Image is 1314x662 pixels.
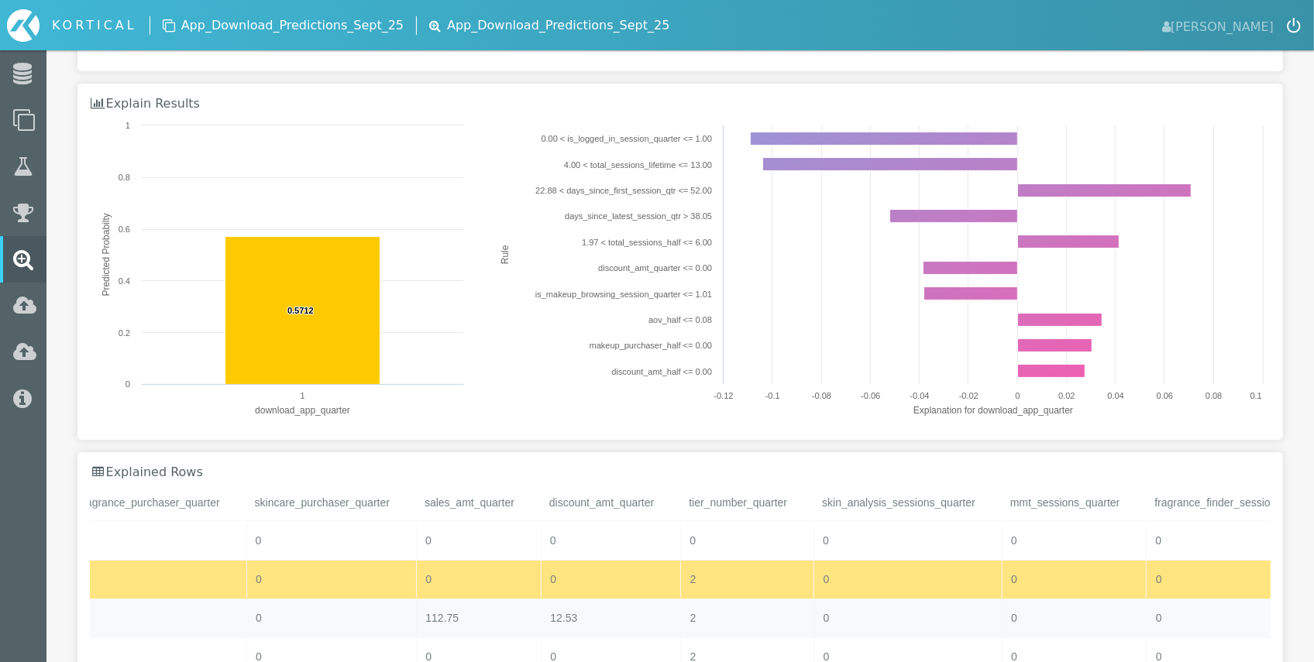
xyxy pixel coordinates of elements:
div: Home [7,9,150,42]
div: 0 [246,599,416,637]
span: skincare_purchaser_quarter [255,496,390,509]
div: 0 [814,599,1002,637]
div: 0 [814,522,1002,560]
span: discount_amt_quarter [549,496,654,509]
div: 112.75 [416,599,541,637]
span: tier_number_quarter [689,496,787,509]
text: 0.00 < is_logged_in_session_quarter <= 1.00 [542,134,712,143]
text: 0.06 [1157,391,1173,400]
div: 0 [71,561,246,599]
a: KORTICAL [7,9,150,42]
text: -0.02 [959,391,979,400]
text: 0 [126,379,130,389]
h3: Explain Results [90,96,200,111]
text: 0.5712 [287,306,314,315]
text: 0.4 [119,276,130,286]
text: 1.97 < total_sessions_half <= 6.00 [582,238,712,247]
text: 0.8 [119,173,130,182]
text: discount_amt_half <= 0.00 [611,367,712,376]
text: -0.1 [765,391,780,400]
div: 0 [680,522,814,560]
text: 1 [300,391,304,400]
div: 0 [1002,522,1147,560]
span: mmt_sessions_quarter [1010,496,1120,509]
text: days_since_latest_session_qtr > 38.05 [565,211,712,221]
div: 0 [71,599,246,637]
text: 1 [126,121,130,130]
div: 0 [541,522,680,560]
text: -0.12 [714,391,733,400]
div: 0 [416,561,541,599]
text: discount_amt_quarter <= 0.00 [598,263,712,273]
div: 0 [246,561,416,599]
text: 0.1 [1250,391,1262,400]
div: 0 [416,522,541,560]
text: 0.04 [1107,391,1123,400]
text: 0.6 [119,225,130,234]
div: 0 [814,561,1002,599]
text: 4.00 < total_sessions_lifetime <= 13.00 [564,160,712,170]
text: download_app_quarter [255,405,350,416]
div: 2 [680,599,814,637]
div: 0 [71,522,246,560]
span: skin_analysis_sessions_quarter [822,496,975,509]
img: icon-kortical.svg [7,9,40,42]
div: 2 [680,561,814,599]
span: [PERSON_NAME] [1162,15,1274,36]
div: 0 [541,561,680,599]
div: 12.53 [541,599,680,637]
text: Predicted Probabilty [101,213,112,296]
text: -0.06 [861,391,880,400]
div: 0 [246,522,416,560]
div: KORTICAL [52,16,137,35]
text: 0 [1016,391,1020,400]
span: fragrance_purchaser_quarter [79,496,219,509]
text: 0.2 [119,328,130,338]
text: Rule [500,245,511,264]
text: is_makeup_browsing_session_quarter <= 1.01 [535,290,712,299]
text: -0.04 [910,391,930,400]
text: 0.08 [1206,391,1222,400]
span: sales_amt_quarter [425,496,514,509]
div: 0 [1002,599,1147,637]
text: Explanation for download_app_quarter [913,405,1073,416]
img: icon-logout.svg [1287,18,1301,33]
text: -0.08 [812,391,831,400]
div: 0 [1002,561,1147,599]
text: makeup_purchaser_half <= 0.00 [590,341,712,350]
text: aov_half <= 0.08 [648,315,712,324]
h3: Explained Rows [90,465,203,479]
text: 22.88 < days_since_first_session_qtr <= 52.00 [535,186,712,195]
text: 0.02 [1058,391,1075,400]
